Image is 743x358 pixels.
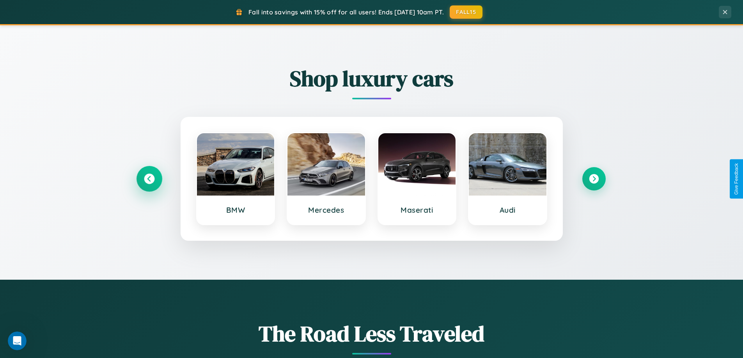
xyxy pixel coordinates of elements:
[734,163,739,195] div: Give Feedback
[477,205,539,215] h3: Audi
[450,5,482,19] button: FALL15
[205,205,267,215] h3: BMW
[295,205,357,215] h3: Mercedes
[386,205,448,215] h3: Maserati
[248,8,444,16] span: Fall into savings with 15% off for all users! Ends [DATE] 10am PT.
[8,332,27,350] iframe: Intercom live chat
[138,319,606,349] h1: The Road Less Traveled
[138,63,606,93] h2: Shop luxury cars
